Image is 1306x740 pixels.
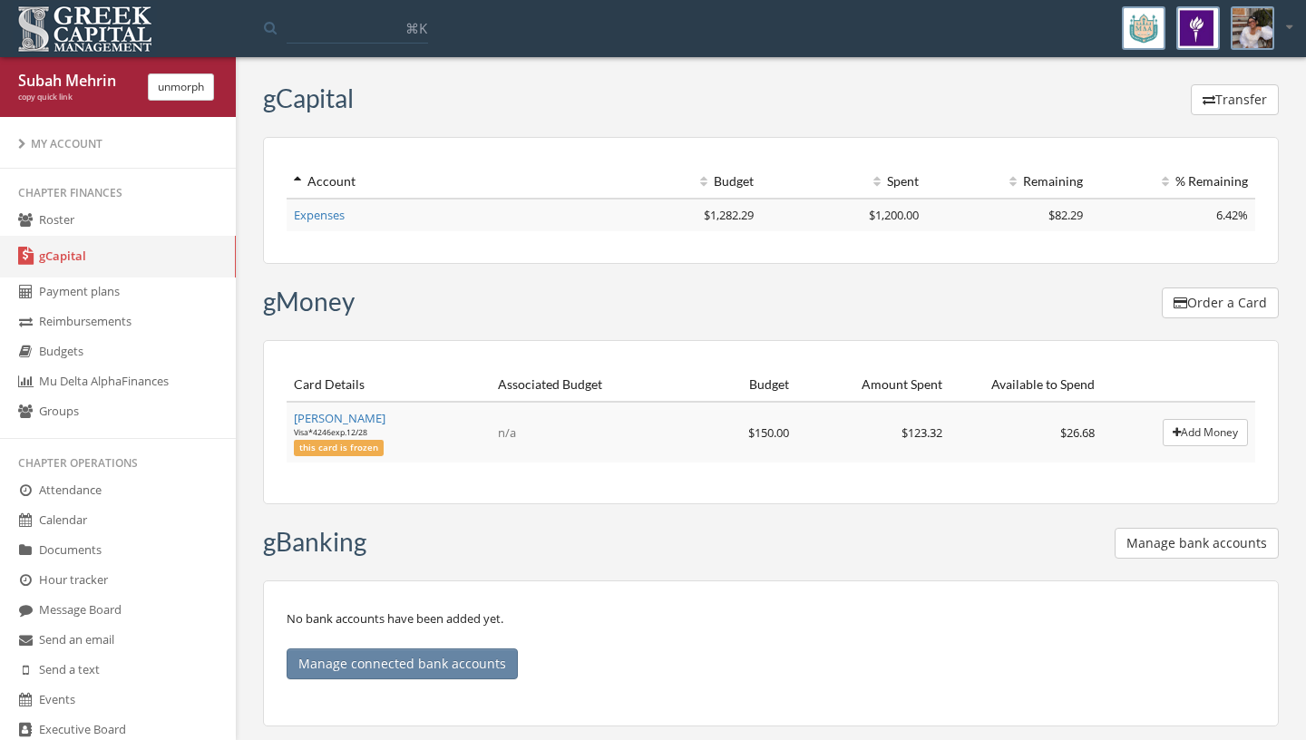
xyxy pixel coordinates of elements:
[18,136,218,151] div: My Account
[796,368,950,402] th: Amount Spent
[1163,419,1248,446] button: Add Money
[643,368,796,402] th: Budget
[1097,172,1248,190] div: % Remaining
[902,424,942,441] span: $123.32
[950,368,1103,402] th: Available to Spend
[1115,528,1279,559] button: Manage bank accounts
[498,424,516,441] span: n/a
[704,207,754,223] span: $1,282.29
[405,19,427,37] span: ⌘K
[287,609,1255,679] p: No bank accounts have been added yet.
[869,207,919,223] span: $1,200.00
[1060,424,1095,441] span: $26.68
[18,71,134,92] div: Subah Mehrin
[287,368,491,402] th: Card Details
[263,528,366,556] h3: gBanking
[294,410,385,426] a: [PERSON_NAME]
[294,440,384,456] span: this card is frozen
[294,427,483,439] div: Visa * 4246 exp. 12 / 28
[148,73,214,101] button: unmorph
[1162,287,1279,318] button: Order a Card
[263,84,354,112] h3: gCapital
[491,368,644,402] th: Associated Budget
[294,207,345,223] a: Expenses
[1048,207,1083,223] span: $82.29
[933,172,1084,190] div: Remaining
[748,424,789,441] span: $150.00
[604,172,755,190] div: Budget
[287,648,518,679] button: Manage connected bank accounts
[1191,84,1279,115] button: Transfer
[1216,207,1248,223] span: 6.42%
[263,287,355,316] h3: gMoney
[294,172,590,190] div: Account
[18,92,134,103] div: copy quick link
[768,172,919,190] div: Spent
